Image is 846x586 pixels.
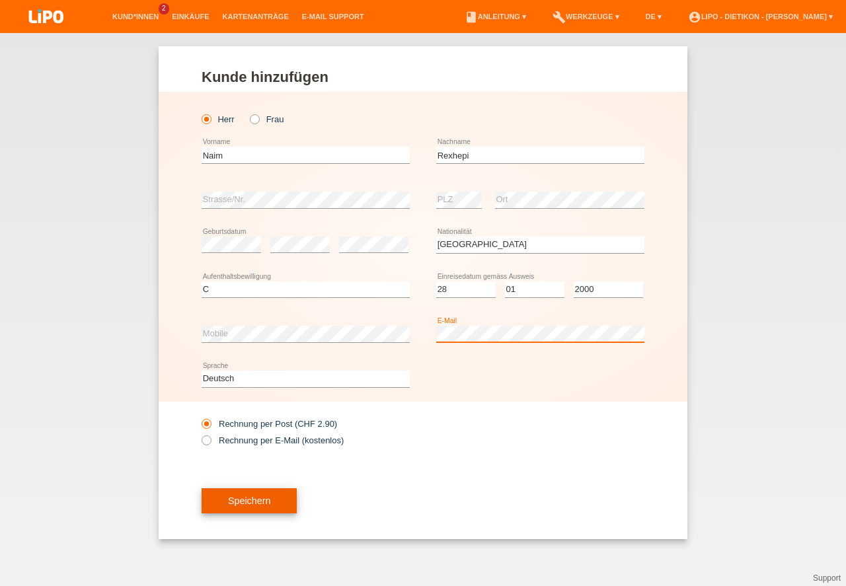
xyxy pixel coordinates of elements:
[202,488,297,513] button: Speichern
[250,114,258,123] input: Frau
[681,13,839,20] a: account_circleLIPO - Dietikon - [PERSON_NAME] ▾
[202,114,235,124] label: Herr
[250,114,284,124] label: Frau
[639,13,668,20] a: DE ▾
[159,3,169,15] span: 2
[202,435,210,452] input: Rechnung per E-Mail (kostenlos)
[553,11,566,24] i: build
[295,13,371,20] a: E-Mail Support
[202,435,344,445] label: Rechnung per E-Mail (kostenlos)
[688,11,701,24] i: account_circle
[202,419,337,429] label: Rechnung per Post (CHF 2.90)
[106,13,165,20] a: Kund*innen
[165,13,215,20] a: Einkäufe
[13,27,79,37] a: LIPO pay
[216,13,295,20] a: Kartenanträge
[458,13,533,20] a: bookAnleitung ▾
[228,495,270,506] span: Speichern
[465,11,478,24] i: book
[202,69,644,85] h1: Kunde hinzufügen
[546,13,626,20] a: buildWerkzeuge ▾
[202,114,210,123] input: Herr
[202,419,210,435] input: Rechnung per Post (CHF 2.90)
[813,573,841,583] a: Support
